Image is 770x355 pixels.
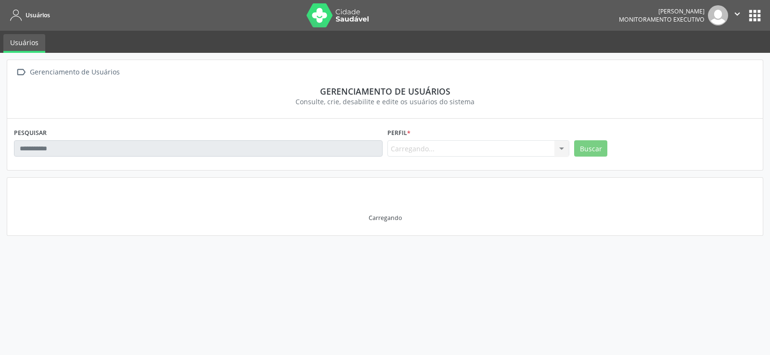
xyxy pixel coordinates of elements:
a: Usuários [7,7,50,23]
div: [PERSON_NAME] [619,7,705,15]
a:  Gerenciamento de Usuários [14,65,121,79]
a: Usuários [3,34,45,53]
i:  [732,9,743,19]
span: Usuários [26,11,50,19]
div: Gerenciamento de usuários [21,86,749,97]
div: Consulte, crie, desabilite e edite os usuários do sistema [21,97,749,107]
div: Carregando [369,214,402,222]
button: apps [746,7,763,24]
span: Monitoramento Executivo [619,15,705,24]
i:  [14,65,28,79]
button: Buscar [574,140,607,157]
div: Gerenciamento de Usuários [28,65,121,79]
label: PESQUISAR [14,125,47,140]
label: Perfil [387,125,411,140]
img: img [708,5,728,25]
button:  [728,5,746,25]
